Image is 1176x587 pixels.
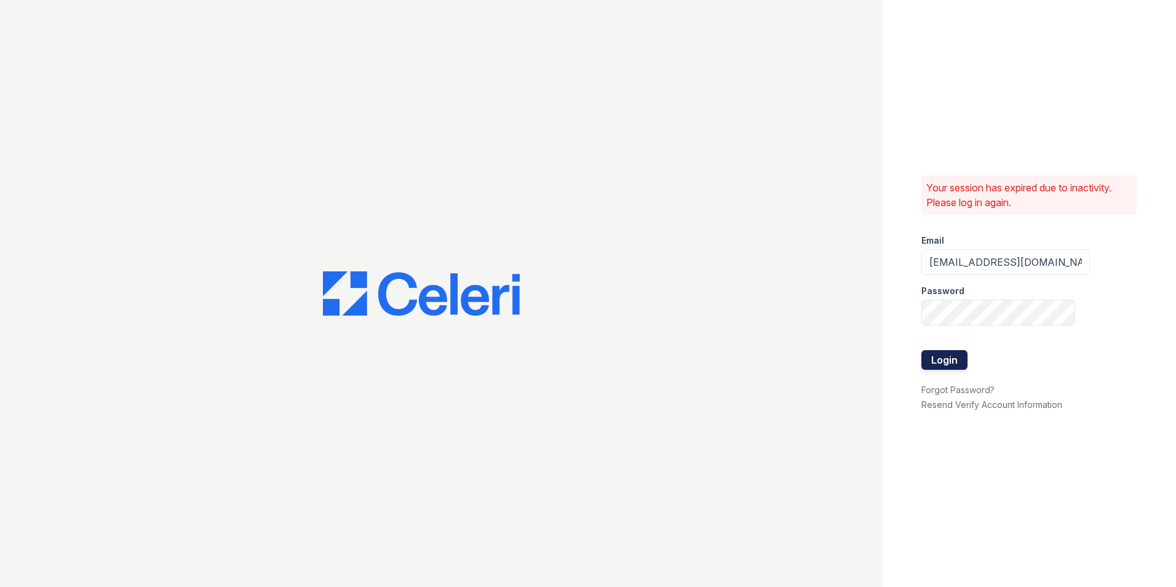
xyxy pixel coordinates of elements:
[323,271,520,316] img: CE_Logo_Blue-a8612792a0a2168367f1c8372b55b34899dd931a85d93a1a3d3e32e68fde9ad4.png
[921,234,944,247] label: Email
[926,180,1132,210] p: Your session has expired due to inactivity. Please log in again.
[921,350,967,370] button: Login
[921,385,995,395] a: Forgot Password?
[921,285,964,297] label: Password
[921,399,1062,410] a: Resend Verify Account Information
